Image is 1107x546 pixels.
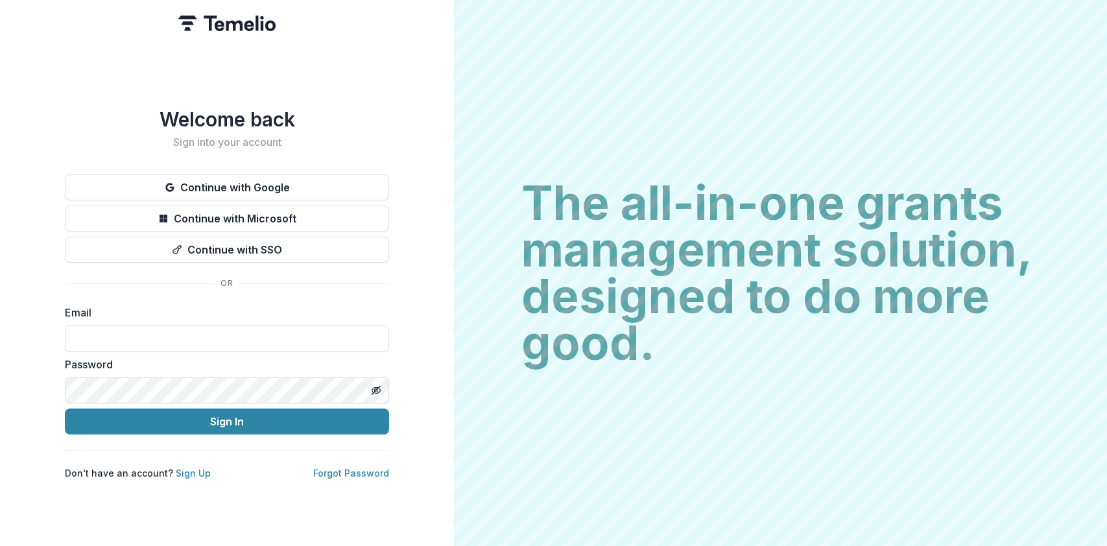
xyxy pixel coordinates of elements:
[65,174,389,200] button: Continue with Google
[65,466,211,480] p: Don't have an account?
[176,468,211,479] a: Sign Up
[65,409,389,434] button: Sign In
[178,16,276,31] img: Temelio
[366,380,387,401] button: Toggle password visibility
[65,136,389,148] h2: Sign into your account
[313,468,389,479] a: Forgot Password
[65,305,381,320] label: Email
[65,108,389,131] h1: Welcome back
[65,237,389,263] button: Continue with SSO
[65,206,389,231] button: Continue with Microsoft
[65,357,381,372] label: Password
